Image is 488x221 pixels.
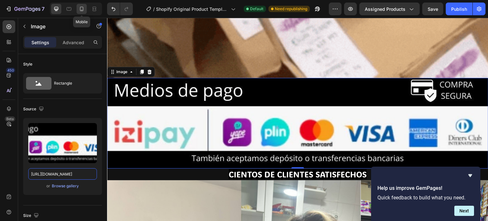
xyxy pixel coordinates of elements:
iframe: Design area [107,18,488,221]
h2: Help us improve GemPages! [377,184,474,192]
input: https://example.com/image.jpg [28,168,97,180]
div: Size [23,211,40,220]
p: Quick feedback to build what you need. [377,195,474,201]
button: Browse gallery [51,183,79,189]
span: Assigned Products [365,6,405,12]
div: Help us improve GemPages! [377,172,474,216]
p: Image [31,23,85,30]
img: preview-image [28,123,97,163]
button: Save [422,3,443,15]
span: CIENTOS DE CLIENTES SATISFECHOS [122,151,260,162]
button: Hide survey [466,172,474,179]
div: Source [23,105,45,114]
span: Save [428,6,438,12]
div: Browse gallery [52,183,79,189]
div: Undo/Redo [107,3,133,15]
button: Next question [454,206,474,216]
span: Default [250,6,263,12]
div: 450 [6,68,15,73]
p: Advanced [63,39,84,46]
button: Publish [446,3,472,15]
div: Rectangle [54,76,93,91]
div: Style [23,61,32,67]
span: Shopify Original Product Template [156,6,228,12]
div: Beta [5,116,15,121]
button: 7 [3,3,47,15]
span: Need republishing [275,6,307,12]
button: Assigned Products [359,3,420,15]
span: / [153,6,155,12]
p: 7 [42,5,44,13]
span: or [46,182,50,190]
p: Settings [31,39,49,46]
div: Publish [451,6,467,12]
